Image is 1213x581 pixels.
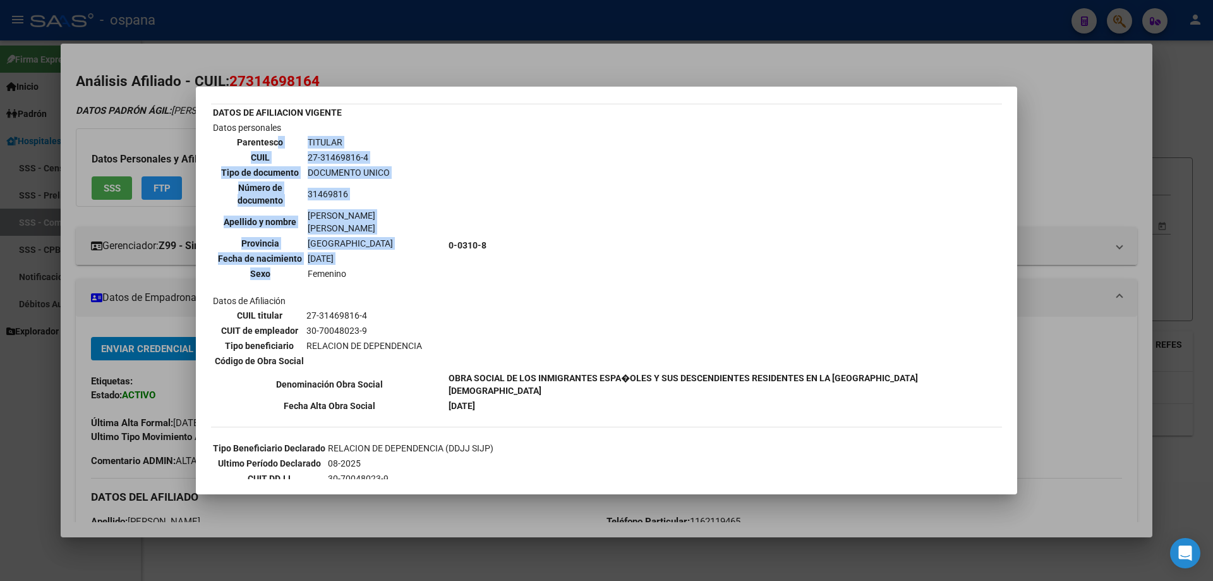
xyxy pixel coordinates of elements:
[307,209,444,235] td: [PERSON_NAME] [PERSON_NAME]
[214,166,306,180] th: Tipo de documento
[307,135,444,149] td: TITULAR
[212,456,326,470] th: Ultimo Período Declarado
[307,236,444,250] td: [GEOGRAPHIC_DATA]
[449,373,918,396] b: OBRA SOCIAL DE LOS INMIGRANTES ESPA�OLES Y SUS DESCENDIENTES RESIDENTES EN LA [GEOGRAPHIC_DATA][D...
[449,240,486,250] b: 0-0310-8
[307,181,444,207] td: 31469816
[306,309,423,322] td: 27-31469816-4
[214,209,306,235] th: Apellido y nombre
[214,181,306,207] th: Número de documento
[212,371,447,398] th: Denominación Obra Social
[212,399,447,413] th: Fecha Alta Obra Social
[213,107,342,118] b: DATOS DE AFILIACION VIGENTE
[212,441,326,455] th: Tipo Beneficiario Declarado
[214,324,305,338] th: CUIT de empleador
[449,401,475,411] b: [DATE]
[214,135,306,149] th: Parentesco
[214,150,306,164] th: CUIL
[214,309,305,322] th: CUIL titular
[1170,538,1200,568] div: Open Intercom Messenger
[214,252,306,266] th: Fecha de nacimiento
[306,339,423,353] td: RELACION DE DEPENDENCIA
[327,456,903,470] td: 08-2025
[307,166,444,180] td: DOCUMENTO UNICO
[214,339,305,353] th: Tipo beneficiario
[307,150,444,164] td: 27-31469816-4
[327,441,903,455] td: RELACION DE DEPENDENCIA (DDJJ SIJP)
[214,354,305,368] th: Código de Obra Social
[214,236,306,250] th: Provincia
[212,121,447,370] td: Datos personales Datos de Afiliación
[327,472,903,486] td: 30-70048023-9
[307,252,444,266] td: [DATE]
[212,472,326,486] th: CUIT DDJJ
[306,324,423,338] td: 30-70048023-9
[214,267,306,281] th: Sexo
[307,267,444,281] td: Femenino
